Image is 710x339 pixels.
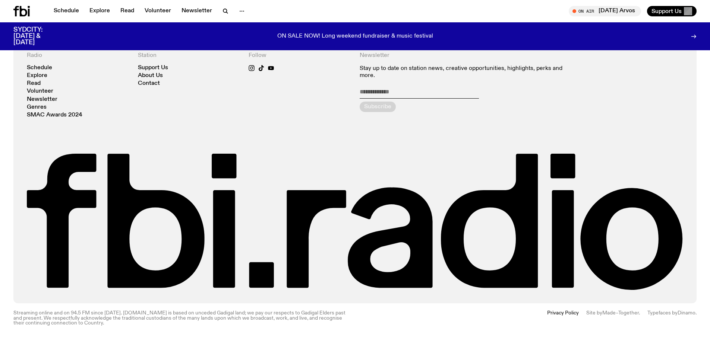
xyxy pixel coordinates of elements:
[360,65,572,79] p: Stay up to date on station news, creative opportunities, highlights, perks and more.
[569,6,641,16] button: On Air[DATE] Arvos
[138,52,240,59] h4: Station
[27,105,47,110] a: Genres
[13,27,61,46] h3: SYDCITY: [DATE] & [DATE]
[360,52,572,59] h4: Newsletter
[695,310,697,316] span: .
[277,33,433,40] p: ON SALE NOW! Long weekend fundraiser & music festival
[140,6,176,16] a: Volunteer
[360,102,396,112] button: Subscribe
[138,73,163,79] a: About Us
[27,65,52,71] a: Schedule
[27,52,129,59] h4: Radio
[138,65,168,71] a: Support Us
[639,310,640,316] span: .
[27,112,82,118] a: SMAC Awards 2024
[138,81,160,86] a: Contact
[27,73,47,79] a: Explore
[27,97,57,102] a: Newsletter
[177,6,217,16] a: Newsletter
[647,6,697,16] button: Support Us
[27,89,53,94] a: Volunteer
[651,8,682,15] span: Support Us
[647,310,678,316] span: Typefaces by
[85,6,114,16] a: Explore
[27,81,41,86] a: Read
[13,311,351,326] p: Streaming online and on 94.5 FM since [DATE]. [DOMAIN_NAME] is based on unceded Gadigal land; we ...
[49,6,83,16] a: Schedule
[249,52,351,59] h4: Follow
[678,310,695,316] a: Dinamo
[586,310,602,316] span: Site by
[602,310,639,316] a: Made–Together
[547,311,579,326] a: Privacy Policy
[116,6,139,16] a: Read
